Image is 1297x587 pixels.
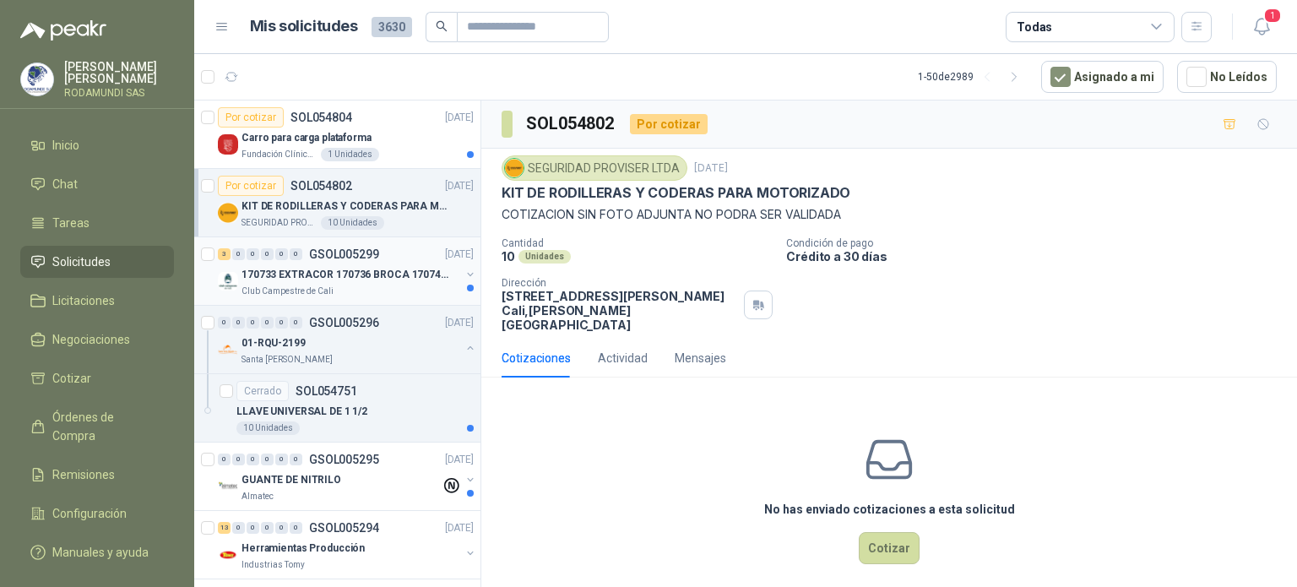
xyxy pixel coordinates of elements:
div: 0 [290,522,302,534]
button: No Leídos [1177,61,1277,93]
p: Almatec [241,490,274,503]
img: Company Logo [21,63,53,95]
p: KIT DE RODILLERAS Y CODERAS PARA MOTORIZADO [241,198,452,215]
div: 0 [218,317,231,329]
p: [DATE] [445,247,474,263]
span: Solicitudes [52,253,111,271]
div: 0 [261,454,274,465]
a: Chat [20,168,174,200]
div: 0 [247,522,259,534]
p: [DATE] [445,315,474,331]
p: COTIZACION SIN FOTO ADJUNTA NO PODRA SER VALIDADA [502,205,1277,224]
div: 13 [218,522,231,534]
p: GSOL005296 [309,317,379,329]
h3: SOL054802 [526,111,616,137]
div: Por cotizar [218,176,284,196]
div: 1 - 50 de 2989 [918,63,1028,90]
p: Crédito a 30 días [786,249,1290,264]
div: Por cotizar [630,114,708,134]
p: [STREET_ADDRESS][PERSON_NAME] Cali , [PERSON_NAME][GEOGRAPHIC_DATA] [502,289,737,332]
div: 0 [261,317,274,329]
p: Dirección [502,277,737,289]
div: Cerrado [236,381,289,401]
span: Negociaciones [52,330,130,349]
button: Asignado a mi [1041,61,1164,93]
p: [DATE] [445,452,474,468]
span: Cotizar [52,369,91,388]
img: Company Logo [218,203,238,223]
p: [DATE] [445,178,474,194]
div: 0 [290,317,302,329]
h3: No has enviado cotizaciones a esta solicitud [764,500,1015,519]
div: 0 [232,248,245,260]
a: Remisiones [20,459,174,491]
a: CerradoSOL054751LLAVE UNIVERSAL DE 1 1/210 Unidades [194,374,480,443]
span: Licitaciones [52,291,115,310]
a: 3 0 0 0 0 0 GSOL005299[DATE] Company Logo170733 EXTRACOR 170736 BROCA 170743 PORTACANDClub Campes... [218,244,477,298]
p: Club Campestre de Cali [241,285,334,298]
img: Company Logo [505,159,524,177]
a: Por cotizarSOL054804[DATE] Company LogoCarro para carga plataformaFundación Clínica Shaio1 Unidades [194,101,480,169]
a: Cotizar [20,362,174,394]
button: 1 [1246,12,1277,42]
div: 0 [261,522,274,534]
span: Remisiones [52,465,115,484]
p: [PERSON_NAME] [PERSON_NAME] [64,61,174,84]
span: Órdenes de Compra [52,408,158,445]
div: 0 [232,317,245,329]
p: SEGURIDAD PROVISER LTDA [241,216,317,230]
div: 0 [247,317,259,329]
div: 0 [232,522,245,534]
div: 0 [261,248,274,260]
p: Condición de pago [786,237,1290,249]
div: Actividad [598,349,648,367]
img: Logo peakr [20,20,106,41]
a: 0 0 0 0 0 0 GSOL005296[DATE] Company Logo01-RQU-2199Santa [PERSON_NAME] [218,313,477,367]
a: 0 0 0 0 0 0 GSOL005295[DATE] Company LogoGUANTE DE NITRILOAlmatec [218,449,477,503]
p: Industrias Tomy [241,558,305,572]
p: SOL054804 [290,111,352,123]
p: Fundación Clínica Shaio [241,148,317,161]
p: Cantidad [502,237,773,249]
p: 01-RQU-2199 [241,335,306,351]
span: search [436,20,448,32]
a: Configuración [20,497,174,530]
a: Tareas [20,207,174,239]
button: Cotizar [859,532,920,564]
span: Manuales y ayuda [52,543,149,562]
p: GSOL005299 [309,248,379,260]
img: Company Logo [218,271,238,291]
a: Órdenes de Compra [20,401,174,452]
div: Cotizaciones [502,349,571,367]
p: SOL054751 [296,385,357,397]
div: 0 [275,522,288,534]
a: Negociaciones [20,323,174,356]
div: 0 [290,454,302,465]
img: Company Logo [218,476,238,497]
div: 0 [247,248,259,260]
p: [DATE] [445,110,474,126]
div: Mensajes [675,349,726,367]
img: Company Logo [218,134,238,155]
p: RODAMUNDI SAS [64,88,174,98]
div: 0 [218,454,231,465]
p: GUANTE DE NITRILO [241,472,341,488]
div: Por cotizar [218,107,284,128]
p: GSOL005295 [309,454,379,465]
div: 10 Unidades [236,421,300,435]
div: 0 [275,317,288,329]
div: 1 Unidades [321,148,379,161]
p: 10 [502,249,515,264]
p: 170733 EXTRACOR 170736 BROCA 170743 PORTACAND [241,267,452,283]
img: Company Logo [218,545,238,565]
div: SEGURIDAD PROVISER LTDA [502,155,687,181]
div: 0 [247,454,259,465]
div: 0 [232,454,245,465]
div: Unidades [518,250,571,264]
div: 0 [275,248,288,260]
p: GSOL005294 [309,522,379,534]
a: 13 0 0 0 0 0 GSOL005294[DATE] Company LogoHerramientas ProducciónIndustrias Tomy [218,518,477,572]
p: Herramientas Producción [241,541,365,557]
div: 0 [290,248,302,260]
span: Chat [52,175,78,193]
